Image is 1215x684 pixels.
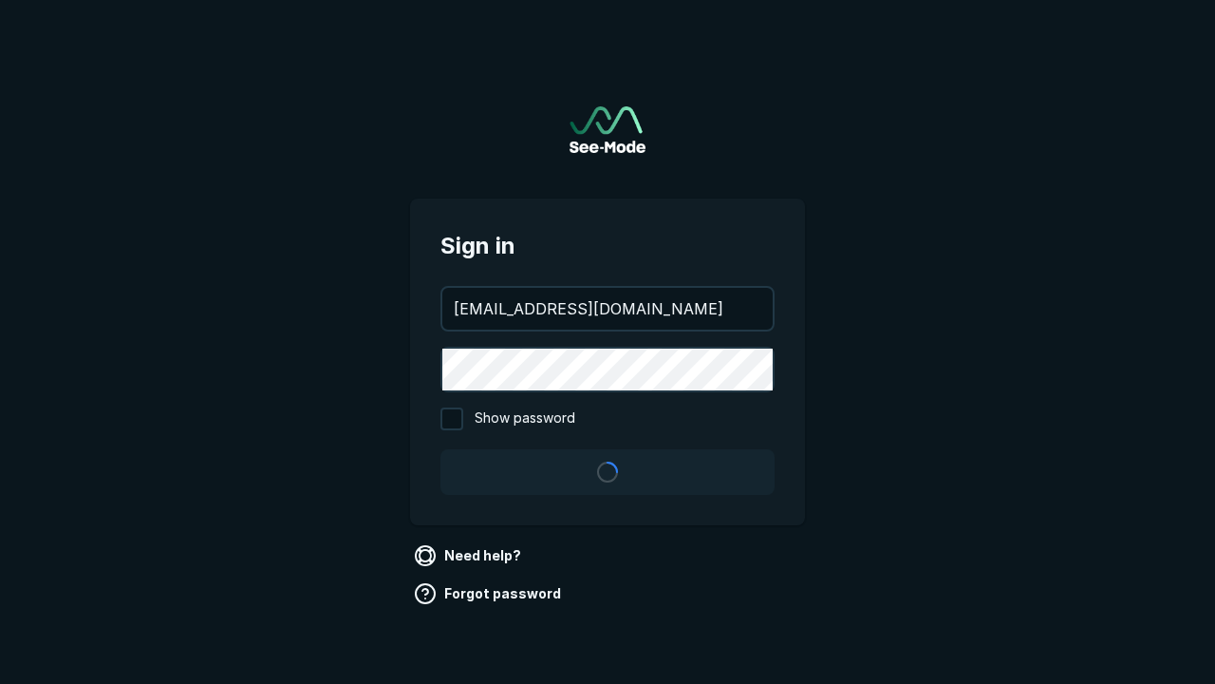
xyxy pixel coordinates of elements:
img: See-Mode Logo [570,106,645,153]
input: your@email.com [442,288,773,330]
span: Sign in [440,229,775,263]
a: Forgot password [410,579,569,609]
span: Show password [475,408,575,430]
a: Go to sign in [570,106,645,153]
a: Need help? [410,541,529,571]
